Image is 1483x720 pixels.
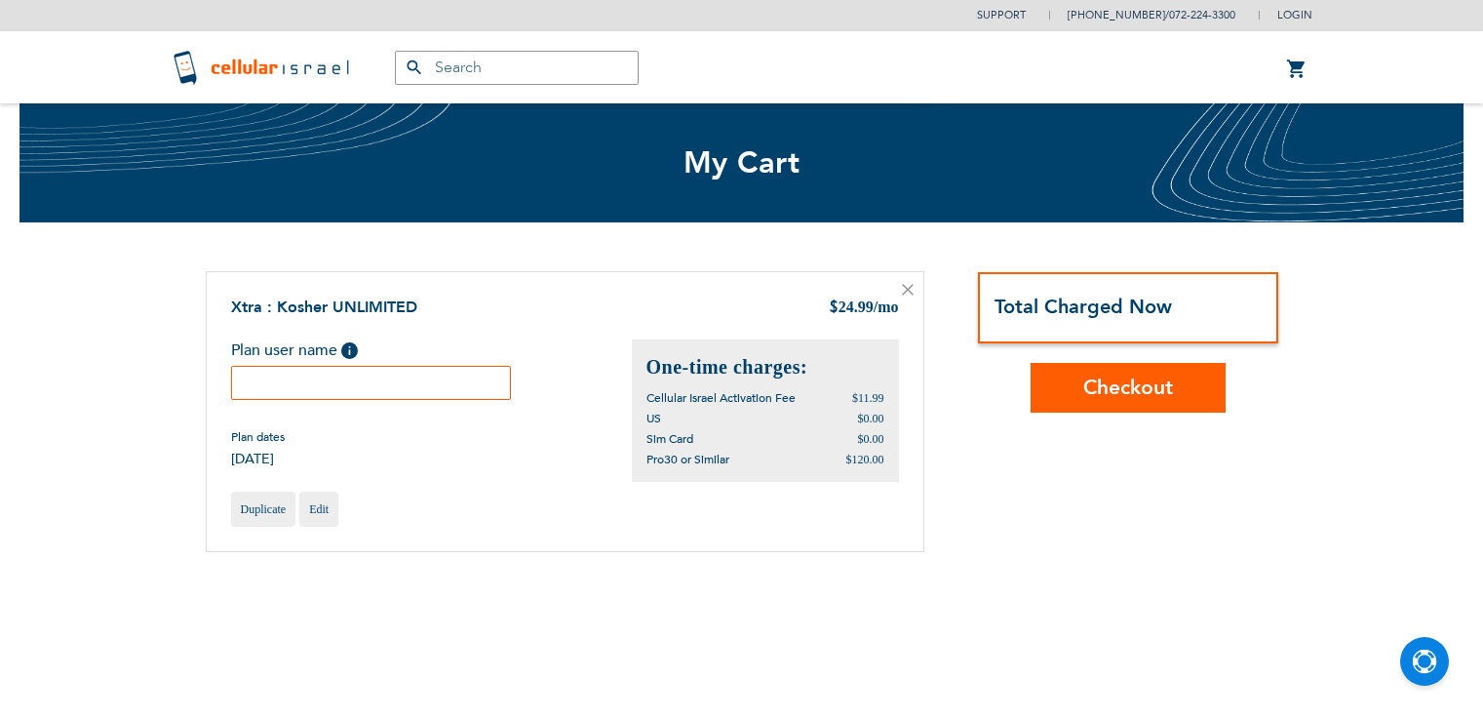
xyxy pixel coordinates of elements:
[683,142,800,183] span: My Cart
[646,411,661,426] span: US
[241,502,287,516] span: Duplicate
[231,297,417,318] a: Xtra : Kosher UNLIMITED
[858,412,884,425] span: $0.00
[874,299,899,315] span: /mo
[395,51,639,85] input: Search
[309,502,329,516] span: Edit
[646,452,729,467] span: Pro30 or Similar
[646,354,884,380] h2: One-time charges:
[1277,8,1312,22] span: Login
[1048,1,1235,29] li: /
[829,298,839,320] span: $
[858,432,884,446] span: $0.00
[1031,363,1226,413] button: Checkout
[341,342,358,359] span: Help
[231,429,285,445] span: Plan dates
[1169,8,1235,22] a: 072-224-3300
[1083,374,1173,402] span: Checkout
[231,450,285,468] span: [DATE]
[231,492,296,527] a: Duplicate
[977,8,1026,22] a: Support
[852,391,884,405] span: $11.99
[846,453,884,466] span: $120.00
[646,431,693,447] span: Sim Card
[1068,8,1165,22] a: [PHONE_NUMBER]
[299,492,338,527] a: Edit
[995,294,1172,320] strong: Total Charged Now
[172,48,356,87] img: Cellular Israel
[231,340,337,361] span: Plan user name
[829,297,899,320] div: 24.99
[646,390,796,406] span: Cellular Israel Activation Fee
